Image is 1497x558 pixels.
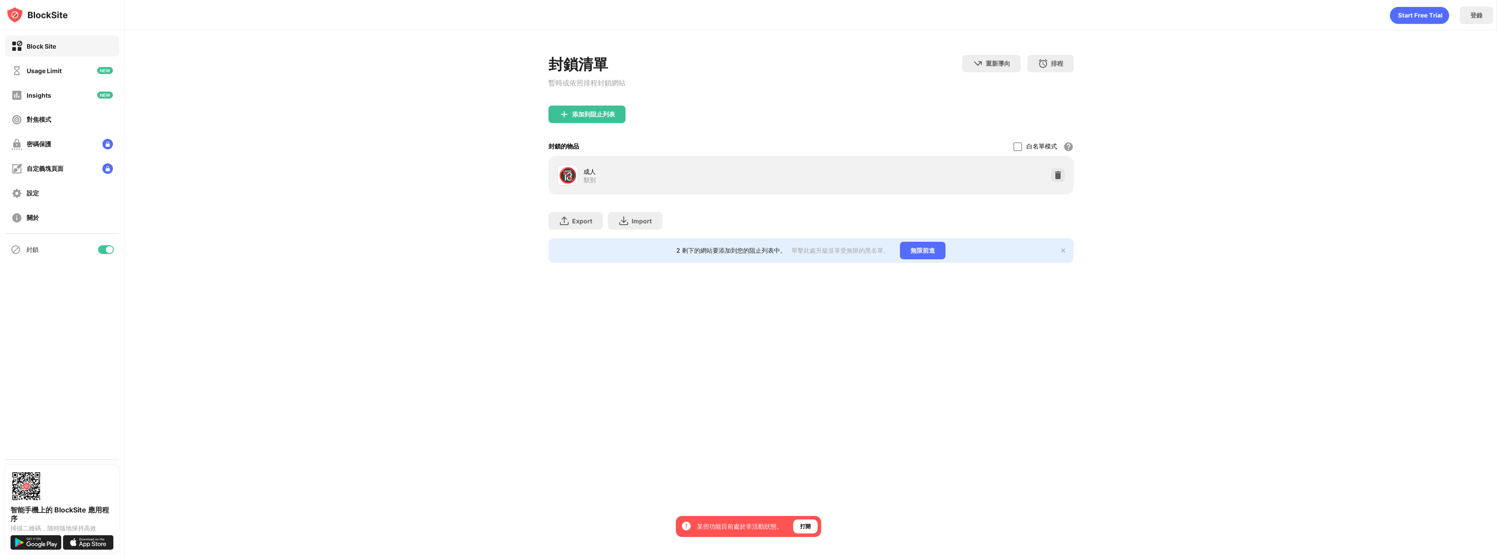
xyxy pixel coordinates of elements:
[97,67,113,74] img: new-icon.svg
[11,163,22,174] img: customize-block-page-off.svg
[800,522,811,531] div: 打開
[11,525,114,532] div: 掃描二維碼，隨時隨地保持高效
[559,166,577,184] div: 🔞
[11,505,114,523] div: 智能手機上的 BlockSite 應用程序
[11,139,22,150] img: password-protection-off.svg
[583,167,811,176] div: 成人
[632,217,652,225] div: Import
[900,242,945,259] div: 無限前進
[1390,7,1449,24] div: animation
[1470,11,1483,20] div: 登錄
[676,247,786,255] div: 2 剩下的網站要添加到您的阻止列表中。
[11,114,22,125] img: focus-off.svg
[11,41,22,52] img: block-on.svg
[1051,60,1063,68] div: 排程
[11,244,21,255] img: blocking-icon.svg
[1060,247,1067,254] img: x-button.svg
[27,140,51,148] div: 密碼保護
[27,92,51,99] div: Insights
[548,55,626,75] div: 封鎖清單
[27,189,39,198] div: 設定
[11,470,42,502] img: options-page-qr-code.png
[791,247,889,255] div: 單擊此處升級並享受無限的黑名單。
[548,142,579,151] div: 封鎖的物品
[27,214,39,222] div: 關於
[102,163,113,174] img: lock-menu.svg
[102,139,113,149] img: lock-menu.svg
[6,6,68,24] img: logo-blocksite.svg
[11,65,22,76] img: time-usage-off.svg
[986,60,1010,68] div: 重新導向
[697,522,783,531] div: 某些功能目前處於非活動狀態。
[26,246,39,254] div: 封鎖
[11,535,61,550] img: get-it-on-google-play.svg
[27,42,56,50] div: Block Site
[97,92,113,99] img: new-icon.svg
[572,217,592,225] div: Export
[11,212,22,223] img: about-off.svg
[27,67,62,74] div: Usage Limit
[27,116,51,124] div: 對焦模式
[1026,142,1057,151] div: 白名單模式
[27,165,63,173] div: 自定義塊頁面
[681,521,692,531] img: error-circle-white.svg
[11,188,22,199] img: settings-off.svg
[583,176,596,184] div: 類別
[548,78,626,88] div: 暫時或依照排程封鎖網站
[572,111,615,118] div: 添加到阻止列表
[63,535,114,550] img: download-on-the-app-store.svg
[11,90,22,101] img: insights-off.svg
